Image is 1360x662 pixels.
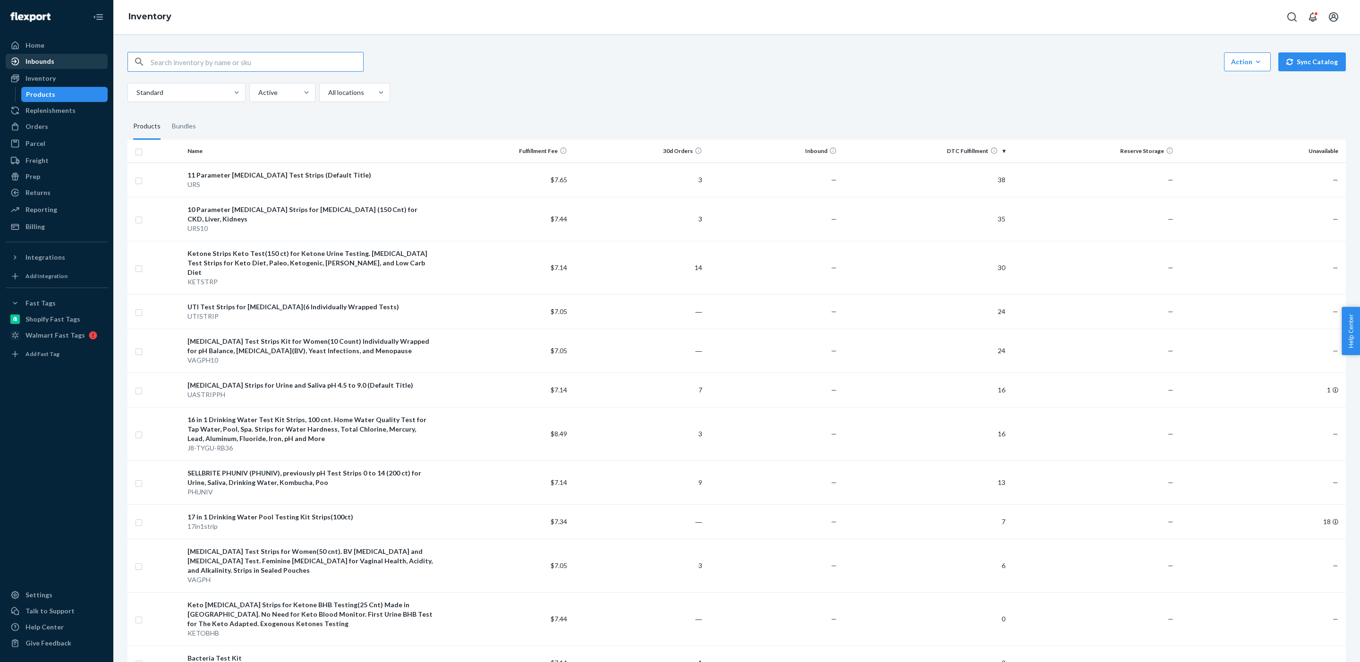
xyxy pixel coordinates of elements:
[128,11,171,22] a: Inventory
[841,460,1009,504] td: 13
[571,197,705,241] td: 3
[551,215,567,223] span: $7.44
[172,113,196,140] div: Bundles
[327,88,328,97] input: All locations
[831,176,837,184] span: —
[841,373,1009,407] td: 16
[841,592,1009,645] td: 0
[187,390,433,399] div: UASTRIPPH
[831,430,837,438] span: —
[25,188,51,197] div: Returns
[831,386,837,394] span: —
[6,219,108,234] a: Billing
[1342,307,1360,355] button: Help Center
[831,347,837,355] span: —
[6,296,108,311] button: Fast Tags
[1168,561,1173,569] span: —
[187,415,433,443] div: 16 in 1 Drinking Water Test Kit Strips, 100 cnt. Home Water Quality Test for Tap Water, Pool, Spa...
[6,620,108,635] a: Help Center
[551,615,567,623] span: $7.44
[571,241,705,294] td: 14
[25,622,64,632] div: Help Center
[187,468,433,487] div: SELLBRITE PHUNIV (PHUNIV), previously pH Test Strips 0 to 14 (200 ct) for Urine, Saliva, Drinking...
[1333,176,1338,184] span: —
[841,329,1009,373] td: 24
[1168,215,1173,223] span: —
[6,347,108,362] a: Add Fast Tag
[6,603,108,619] a: Talk to Support
[25,638,71,648] div: Give Feedback
[1168,518,1173,526] span: —
[89,8,108,26] button: Close Navigation
[1333,215,1338,223] span: —
[841,197,1009,241] td: 35
[831,478,837,486] span: —
[841,294,1009,329] td: 24
[25,106,76,115] div: Replenishments
[571,407,705,460] td: 3
[187,443,433,453] div: J8-TYGU-RB36
[187,381,433,390] div: [MEDICAL_DATA] Strips for Urine and Saliva pH 4.5 to 9.0 (Default Title)
[6,587,108,603] a: Settings
[1168,307,1173,315] span: —
[1168,176,1173,184] span: —
[571,504,705,539] td: ―
[571,539,705,592] td: 3
[1177,373,1346,407] td: 1
[25,253,65,262] div: Integrations
[551,478,567,486] span: $7.14
[571,162,705,197] td: 3
[831,518,837,526] span: —
[1278,52,1346,71] button: Sync Catalog
[151,52,363,71] input: Search inventory by name or sku
[187,522,433,531] div: 17in1strip
[551,386,567,394] span: $7.14
[187,512,433,522] div: 17 in 1 Drinking Water Pool Testing Kit Strips(100ct)
[1224,52,1271,71] button: Action
[21,87,108,102] a: Products
[1333,561,1338,569] span: —
[1283,8,1301,26] button: Open Search Box
[25,205,57,214] div: Reporting
[551,176,567,184] span: $7.65
[25,314,80,324] div: Shopify Fast Tags
[25,606,75,616] div: Talk to Support
[1333,615,1338,623] span: —
[25,350,59,358] div: Add Fast Tag
[571,329,705,373] td: ―
[6,250,108,265] button: Integrations
[841,504,1009,539] td: 7
[1168,615,1173,623] span: —
[571,373,705,407] td: 7
[6,38,108,53] a: Home
[187,277,433,287] div: KETSTRP
[1168,478,1173,486] span: —
[1333,263,1338,272] span: —
[187,205,433,224] div: 10 Parameter [MEDICAL_DATA] Strips for [MEDICAL_DATA] (150 Cnt) for CKD, Liver, Kidneys
[184,140,436,162] th: Name
[571,294,705,329] td: ―
[6,185,108,200] a: Returns
[841,539,1009,592] td: 6
[6,269,108,284] a: Add Integration
[6,103,108,118] a: Replenishments
[6,71,108,86] a: Inventory
[6,153,108,168] a: Freight
[25,41,44,50] div: Home
[6,54,108,69] a: Inbounds
[187,547,433,575] div: [MEDICAL_DATA] Test Strips for Women(50 cnt). BV [MEDICAL_DATA] and [MEDICAL_DATA] Test. Feminine...
[1324,8,1343,26] button: Open account menu
[1333,478,1338,486] span: —
[1177,140,1346,162] th: Unavailable
[187,224,433,233] div: URS10
[831,263,837,272] span: —
[831,561,837,569] span: —
[6,636,108,651] button: Give Feedback
[706,140,841,162] th: Inbound
[25,156,49,165] div: Freight
[187,575,433,585] div: VAGPH
[121,3,179,31] ol: breadcrumbs
[187,356,433,365] div: VAGPH10
[25,222,45,231] div: Billing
